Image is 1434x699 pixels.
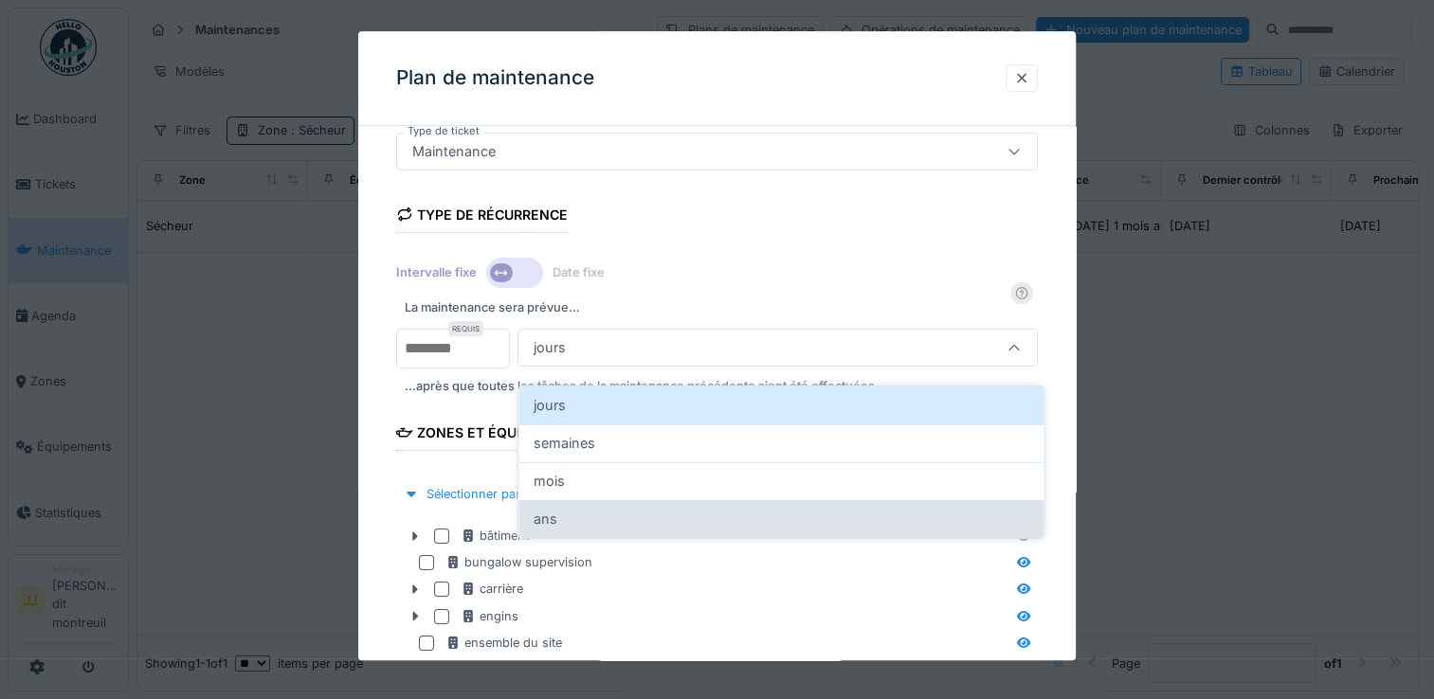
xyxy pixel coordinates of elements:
label: Type de ticket [404,123,483,139]
label: Date fixe [553,264,605,282]
div: engins [461,607,518,625]
span: semaines [534,433,595,454]
div: Zones et équipements [396,419,586,451]
span: mois [534,471,565,492]
div: Sélectionner parmi les équipements [396,482,639,508]
div: Maintenance [405,141,503,162]
h3: Plan de maintenance [396,66,594,90]
div: ensemble du site [445,634,562,652]
div: Type de récurrence [396,201,568,233]
label: Intervalle fixe [396,264,477,282]
div: La maintenance sera prévue… [396,294,1038,321]
div: bâtiment [461,528,529,546]
span: jours [534,395,566,416]
span: ans [534,509,557,529]
div: carrière [461,581,523,599]
div: ...après que toutes les tâches de la maintenance précédente aient été effectuées [396,372,1038,400]
div: Requis [448,321,483,336]
div: jours [526,337,573,358]
div: bungalow supervision [445,554,592,572]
